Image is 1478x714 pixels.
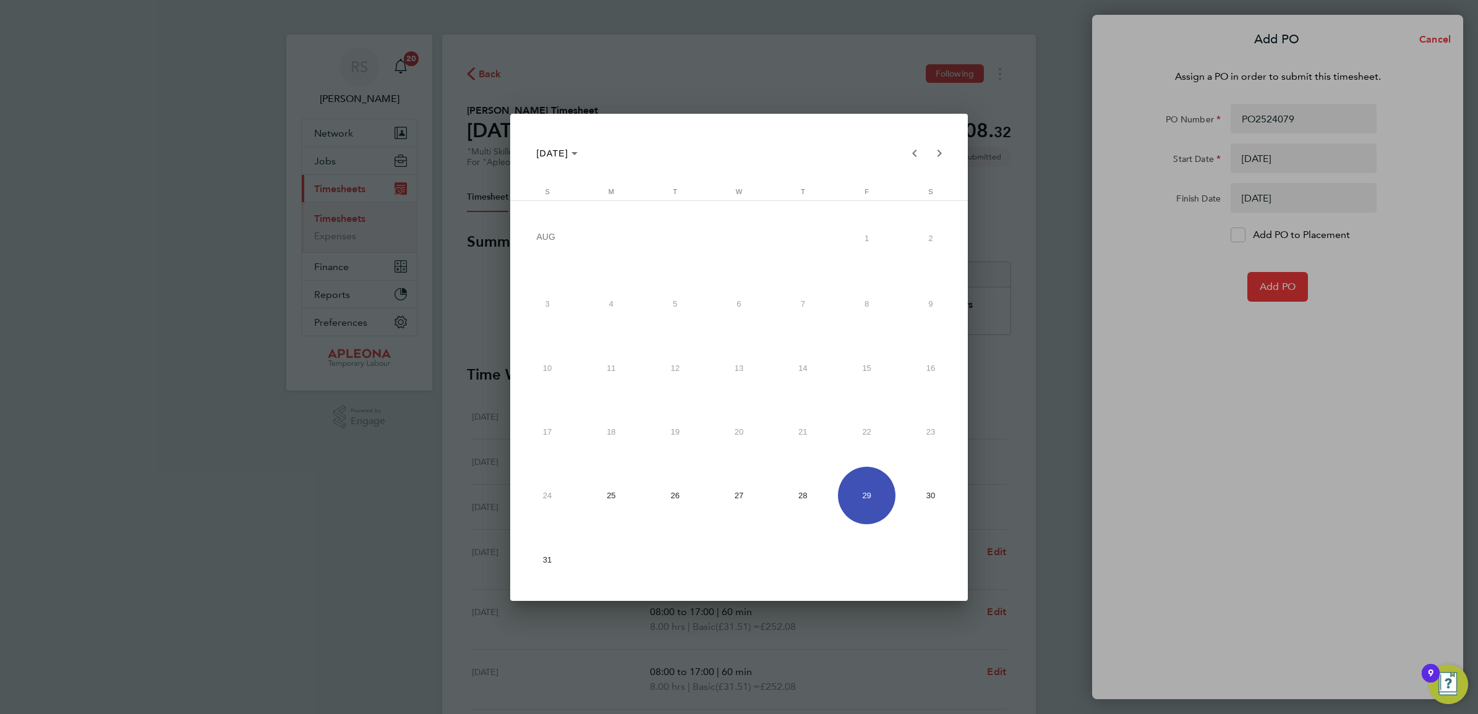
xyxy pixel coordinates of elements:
button: August 11, 2025 [579,336,643,399]
button: August 9, 2025 [899,272,962,336]
button: August 30, 2025 [899,464,962,527]
span: 17 [519,403,576,461]
button: August 4, 2025 [579,272,643,336]
span: 25 [583,467,640,524]
span: 7 [774,275,832,333]
span: M [609,188,614,195]
span: 28 [774,467,832,524]
span: 3 [519,275,576,333]
span: W [736,188,742,195]
span: 13 [711,339,768,397]
button: August 22, 2025 [835,400,899,464]
span: 19 [646,403,704,461]
span: 18 [583,403,640,461]
button: August 21, 2025 [771,400,835,464]
button: August 18, 2025 [579,400,643,464]
span: 9 [902,275,959,333]
span: 12 [646,339,704,397]
span: 2 [902,208,959,268]
button: August 10, 2025 [515,336,579,399]
span: 5 [646,275,704,333]
button: August 19, 2025 [643,400,707,464]
button: August 28, 2025 [771,464,835,527]
span: 14 [774,339,832,397]
span: 23 [902,403,959,461]
span: S [928,188,933,195]
span: 27 [711,467,768,524]
span: 26 [646,467,704,524]
button: August 2, 2025 [899,205,962,272]
span: T [801,188,805,195]
button: Next month [927,141,952,166]
span: 6 [711,275,768,333]
button: August 7, 2025 [771,272,835,336]
span: 1 [838,208,895,268]
button: August 17, 2025 [515,400,579,464]
button: August 31, 2025 [515,527,579,591]
button: August 1, 2025 [835,205,899,272]
button: Choose month and year [531,142,583,164]
span: 11 [583,339,640,397]
span: 30 [902,467,959,524]
button: Open Resource Center, 9 new notifications [1429,665,1468,704]
button: August 25, 2025 [579,464,643,527]
span: 16 [902,339,959,397]
span: 29 [838,467,895,524]
button: August 13, 2025 [707,336,771,399]
button: August 26, 2025 [643,464,707,527]
button: August 29, 2025 [835,464,899,527]
button: Previous month [902,141,927,166]
button: August 12, 2025 [643,336,707,399]
button: August 8, 2025 [835,272,899,336]
span: S [545,188,549,195]
span: 24 [519,467,576,524]
div: 9 [1428,673,1433,689]
span: 15 [838,339,895,397]
span: F [865,188,869,195]
td: AUG [515,205,835,272]
button: August 3, 2025 [515,272,579,336]
span: [DATE] [536,148,568,158]
button: August 15, 2025 [835,336,899,399]
button: August 20, 2025 [707,400,771,464]
span: 20 [711,403,768,461]
button: August 27, 2025 [707,464,771,527]
span: T [673,188,677,195]
button: August 23, 2025 [899,400,962,464]
span: 31 [519,531,576,589]
button: August 14, 2025 [771,336,835,399]
span: 8 [838,275,895,333]
button: August 16, 2025 [899,336,962,399]
button: August 24, 2025 [515,464,579,527]
span: 21 [774,403,832,461]
span: 4 [583,275,640,333]
span: 10 [519,339,576,397]
button: August 6, 2025 [707,272,771,336]
span: 22 [838,403,895,461]
button: August 5, 2025 [643,272,707,336]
